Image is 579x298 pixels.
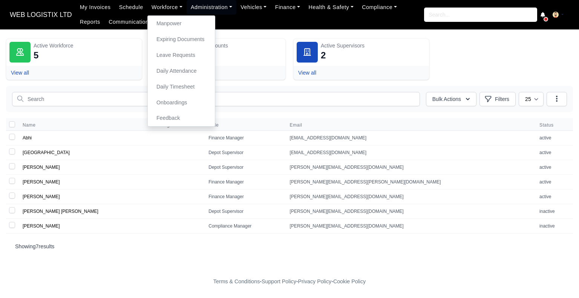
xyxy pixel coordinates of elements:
[535,219,573,234] td: inactive
[333,278,366,284] a: Cookie Policy
[34,49,38,61] div: 5
[151,79,212,95] a: Daily Timesheet
[321,49,326,61] div: 2
[285,131,535,145] td: [EMAIL_ADDRESS][DOMAIN_NAME]
[535,204,573,219] td: inactive
[23,194,60,199] a: [PERSON_NAME]
[535,160,573,175] td: active
[6,7,76,22] span: WEB LOGISTIX LTD
[23,135,32,141] a: Abhi
[535,175,573,189] td: active
[424,8,537,22] input: Search...
[204,160,285,175] td: Depot Supervisor
[151,47,212,63] a: Leave Requests
[285,204,535,219] td: [PERSON_NAME][EMAIL_ADDRESS][DOMAIN_NAME]
[262,278,296,284] a: Support Policy
[204,189,285,204] td: Finance Manager
[285,160,535,175] td: [PERSON_NAME][EMAIL_ADDRESS][DOMAIN_NAME]
[23,223,60,229] a: [PERSON_NAME]
[151,63,212,79] a: Daily Attendance
[426,92,476,106] button: Bulk Actions
[285,145,535,160] td: [EMAIL_ADDRESS][DOMAIN_NAME]
[208,122,225,128] button: Role
[151,95,212,111] a: Onboardings
[23,165,60,170] a: [PERSON_NAME]
[23,179,60,185] a: [PERSON_NAME]
[204,175,285,189] td: Finance Manager
[539,122,568,128] span: Status
[213,278,260,284] a: Terms & Conditions
[290,122,530,128] span: Email
[76,15,104,29] a: Reports
[151,32,212,47] a: Expiring Documents
[36,243,39,249] span: 7
[204,131,285,145] td: Finance Manager
[177,42,282,49] div: Deactivated Accounts
[204,219,285,234] td: Compliance Manager
[204,204,285,219] td: Depot Supervisor
[23,122,35,128] span: Name
[285,189,535,204] td: [PERSON_NAME][EMAIL_ADDRESS][DOMAIN_NAME]
[104,15,156,29] a: Communications
[23,150,70,155] a: [GEOGRAPHIC_DATA]
[535,145,573,160] td: active
[23,122,41,128] button: Name
[34,42,139,49] div: Active Workforce
[75,277,504,286] div: - - -
[321,42,426,49] div: Active Supervisors
[151,16,212,32] a: Manpower
[6,8,76,22] a: WEB LOGISTIX LTD
[23,209,98,214] a: [PERSON_NAME] [PERSON_NAME]
[15,243,564,250] p: Showing results
[479,92,516,106] button: Filters
[298,278,332,284] a: Privacy Policy
[535,189,573,204] td: active
[151,110,212,126] a: Feedback
[535,131,573,145] td: active
[298,70,316,76] a: View all
[11,70,29,76] a: View all
[12,92,420,106] input: Search
[285,219,535,234] td: [PERSON_NAME][EMAIL_ADDRESS][DOMAIN_NAME]
[285,175,535,189] td: [PERSON_NAME][EMAIL_ADDRESS][PERSON_NAME][DOMAIN_NAME]
[204,145,285,160] td: Depot Supervisor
